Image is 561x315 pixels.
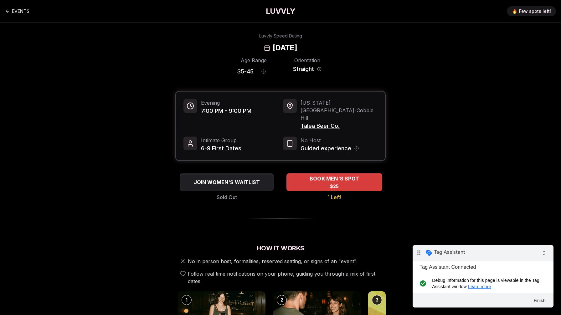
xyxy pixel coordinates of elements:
[180,173,274,191] button: JOIN WOMEN'S WAITLIST - Sold Out
[5,5,29,17] a: Back to events
[22,4,53,10] span: Tag Assistant
[286,173,382,191] button: BOOK MEN'S SPOT - 1 Left!
[116,50,138,61] button: Finish
[293,65,314,73] span: Straight
[301,122,378,130] span: Talea Beer Co.
[237,67,254,76] span: 35 - 45
[55,39,79,44] a: Learn more
[317,67,322,71] button: Orientation information
[217,193,237,201] span: Sold Out
[201,107,251,115] span: 7:00 PM - 9:00 PM
[237,57,270,64] div: Age Range
[512,8,517,14] span: 🔥
[519,8,551,14] span: Few spots left!
[201,144,241,153] span: 6-9 First Dates
[19,32,131,45] span: Debug information for this page is viewable in the Tag Assistant window
[125,2,138,14] i: Collapse debug badge
[193,178,261,186] span: JOIN WOMEN'S WAITLIST
[188,257,358,265] span: No in person host, formalities, reserved seating, or signs of an "event".
[354,146,359,151] button: Host information
[308,175,360,182] span: BOOK MEN'S SPOT
[301,137,359,144] span: No Host
[175,244,386,252] h2: How It Works
[291,57,324,64] div: Orientation
[273,43,297,53] h2: [DATE]
[330,183,339,189] span: $25
[259,33,302,39] div: Luvvly Speed Dating
[201,137,241,144] span: Intimate Group
[188,270,383,285] span: Follow real time notifications on your phone, guiding you through a mix of first dates.
[5,32,15,45] i: check_circle
[201,99,251,107] span: Evening
[266,6,295,16] a: LUVVLY
[182,295,192,305] div: 1
[372,295,382,305] div: 3
[277,295,287,305] div: 2
[301,144,351,153] span: Guided experience
[301,99,378,122] span: [US_STATE][GEOGRAPHIC_DATA] - Cobble Hill
[327,193,341,201] span: 1 Left!
[257,65,270,78] button: Age range information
